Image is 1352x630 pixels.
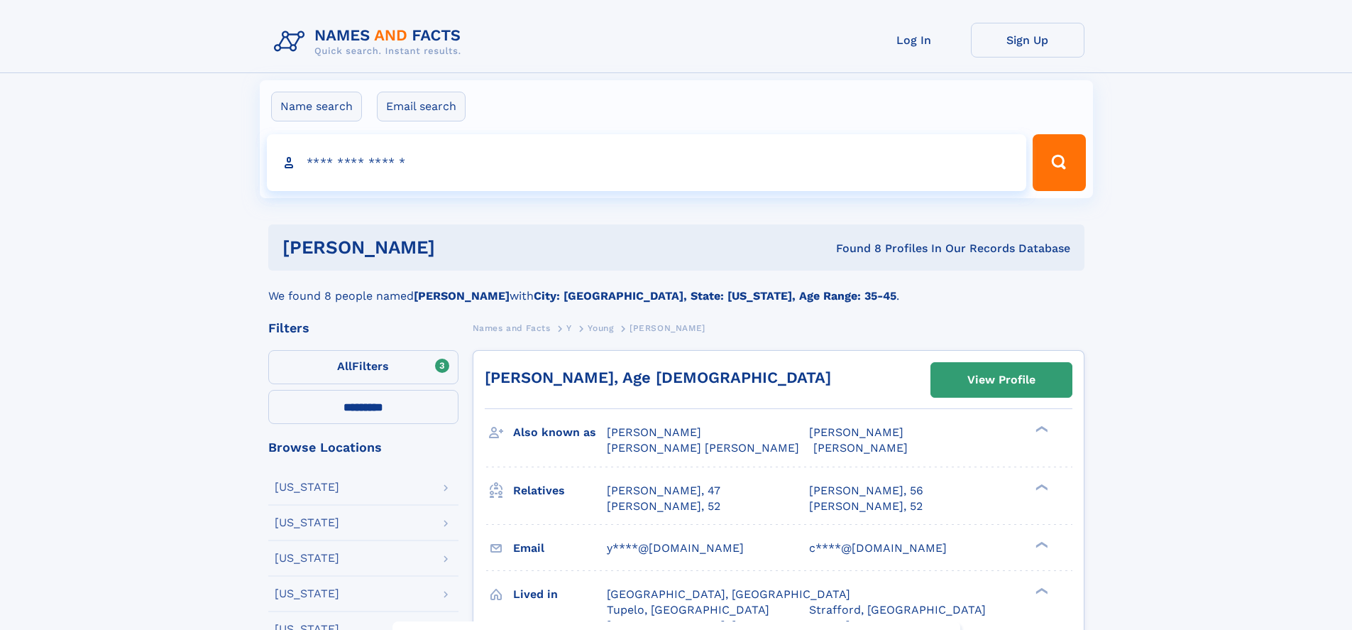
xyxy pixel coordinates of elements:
span: [PERSON_NAME] [607,425,701,439]
span: All [337,359,352,373]
b: City: [GEOGRAPHIC_DATA], State: [US_STATE], Age Range: 35-45 [534,289,896,303]
h3: Lived in [513,582,607,607]
b: [PERSON_NAME] [414,289,510,303]
span: [PERSON_NAME] [813,441,908,455]
a: Log In [857,23,971,58]
span: [PERSON_NAME] [PERSON_NAME] [607,441,799,455]
span: Tupelo, [GEOGRAPHIC_DATA] [607,603,769,617]
div: We found 8 people named with . [268,271,1084,305]
label: Name search [271,92,362,121]
div: ❯ [1032,482,1049,491]
h1: [PERSON_NAME] [282,239,636,256]
label: Filters [268,350,458,384]
a: Names and Facts [473,319,551,337]
a: Young [588,319,613,337]
div: [US_STATE] [275,482,339,493]
button: Search Button [1033,134,1085,191]
span: [PERSON_NAME] [809,425,903,439]
div: View Profile [967,364,1035,396]
input: search input [267,134,1027,191]
a: [PERSON_NAME], 56 [809,483,923,499]
div: Filters [268,322,458,335]
a: [PERSON_NAME], Age [DEMOGRAPHIC_DATA] [485,369,831,386]
a: Sign Up [971,23,1084,58]
div: ❯ [1032,586,1049,595]
img: Logo Names and Facts [268,23,473,61]
span: [GEOGRAPHIC_DATA], [GEOGRAPHIC_DATA] [607,587,850,601]
h3: Email [513,536,607,560]
div: Browse Locations [268,441,458,454]
a: View Profile [931,363,1072,397]
h3: Relatives [513,479,607,503]
span: Young [588,323,613,333]
label: Email search [377,92,466,121]
div: [US_STATE] [275,588,339,599]
div: Found 8 Profiles In Our Records Database [635,241,1070,256]
div: ❯ [1032,425,1049,434]
a: Y [566,319,572,337]
span: Strafford, [GEOGRAPHIC_DATA] [809,603,986,617]
div: ❯ [1032,540,1049,549]
a: [PERSON_NAME], 52 [809,499,923,514]
a: [PERSON_NAME], 52 [607,499,720,514]
span: [PERSON_NAME] [630,323,705,333]
h3: Also known as [513,420,607,445]
div: [US_STATE] [275,517,339,528]
span: Y [566,323,572,333]
a: [PERSON_NAME], 47 [607,483,720,499]
div: [US_STATE] [275,553,339,564]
